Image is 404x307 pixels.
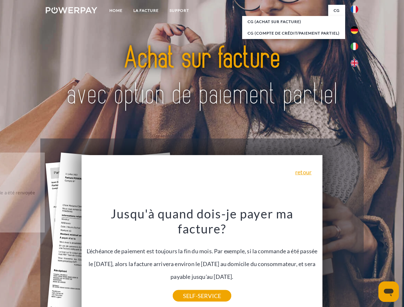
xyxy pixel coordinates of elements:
[173,290,231,302] a: SELF-SERVICE
[351,43,358,50] img: it
[351,59,358,67] img: en
[128,5,164,16] a: LA FACTURE
[351,26,358,34] img: de
[242,16,345,28] a: CG (achat sur facture)
[61,31,343,122] img: title-powerpay_fr.svg
[104,5,128,16] a: Home
[85,206,319,296] div: L'échéance de paiement est toujours la fin du mois. Par exemple, si la commande a été passée le [...
[378,281,399,302] iframe: Bouton de lancement de la fenêtre de messagerie
[164,5,194,16] a: Support
[351,5,358,13] img: fr
[46,7,97,13] img: logo-powerpay-white.svg
[328,5,345,16] a: CG
[295,169,312,175] a: retour
[242,28,345,39] a: CG (Compte de crédit/paiement partiel)
[85,206,319,237] h3: Jusqu'à quand dois-je payer ma facture?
